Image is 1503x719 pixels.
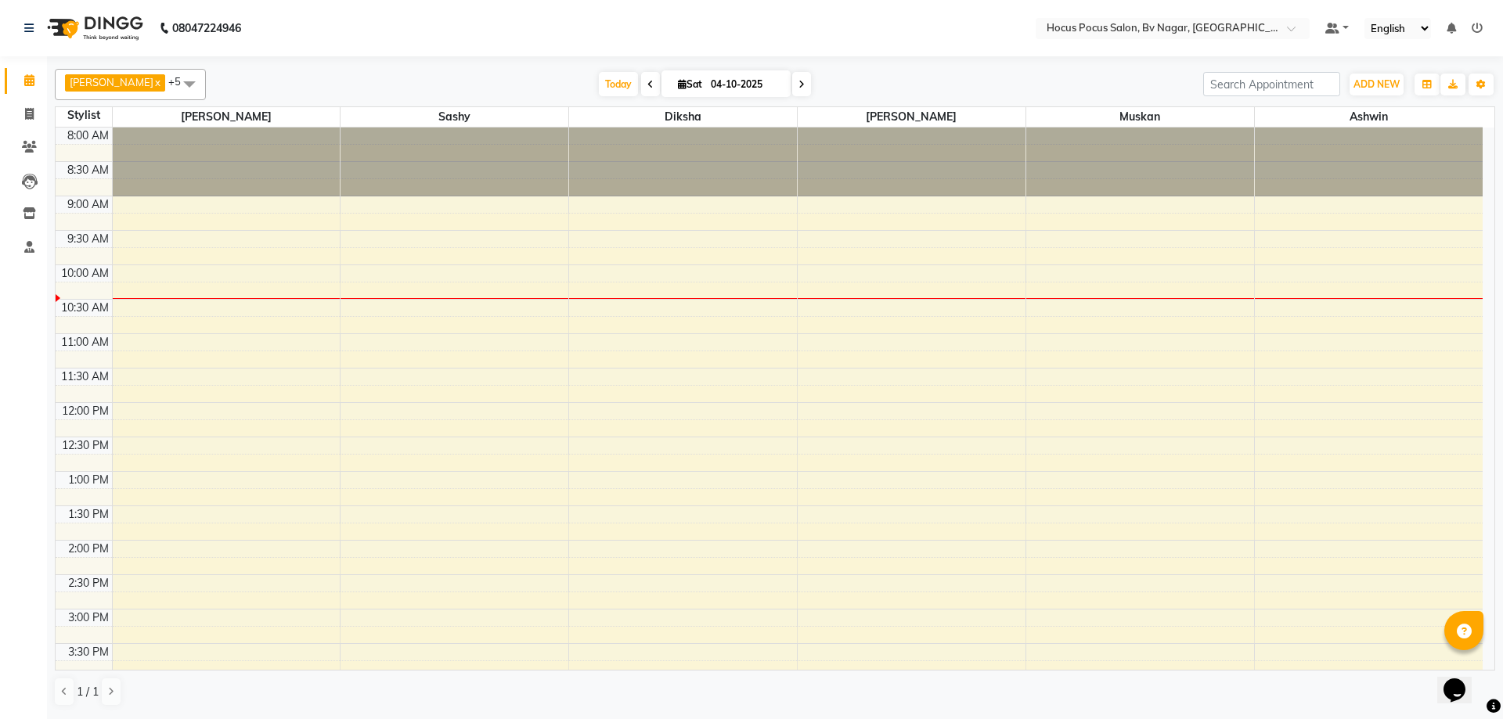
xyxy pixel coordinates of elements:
div: 8:30 AM [64,162,112,178]
div: 12:00 PM [59,403,112,419]
span: ADD NEW [1353,78,1400,90]
div: Stylist [56,107,112,124]
div: 3:00 PM [65,609,112,626]
input: Search Appointment [1203,72,1340,96]
div: 1:30 PM [65,506,112,523]
span: +5 [168,75,193,88]
div: 3:30 PM [65,644,112,660]
span: Sashy [341,107,568,127]
div: 9:00 AM [64,196,112,213]
div: 9:30 AM [64,231,112,247]
span: Today [599,72,638,96]
span: 1 / 1 [77,684,99,700]
div: 2:30 PM [65,575,112,591]
img: logo [40,6,147,50]
div: 10:00 AM [58,265,112,282]
div: 10:30 AM [58,300,112,316]
div: 2:00 PM [65,541,112,557]
div: 11:00 AM [58,334,112,351]
span: Ashwin [1255,107,1483,127]
button: ADD NEW [1350,74,1404,95]
span: Sat [674,78,706,90]
span: Diksha [569,107,797,127]
span: [PERSON_NAME] [70,76,153,88]
iframe: chat widget [1437,656,1487,703]
b: 08047224946 [172,6,241,50]
div: 8:00 AM [64,128,112,144]
a: x [153,76,160,88]
div: 12:30 PM [59,437,112,454]
div: 11:30 AM [58,368,112,385]
input: 2025-10-04 [706,73,784,96]
div: 1:00 PM [65,472,112,488]
span: Muskan [1026,107,1254,127]
span: [PERSON_NAME] [113,107,341,127]
span: [PERSON_NAME] [798,107,1025,127]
